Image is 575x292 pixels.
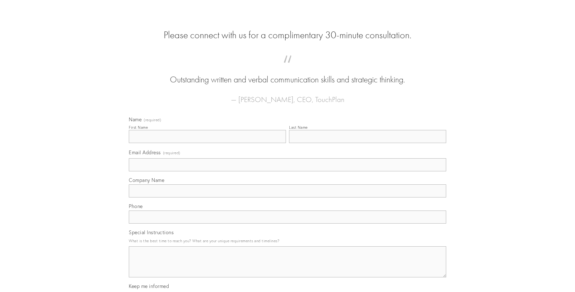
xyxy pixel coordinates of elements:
span: Company Name [129,177,164,183]
span: Email Address [129,149,161,155]
figcaption: — [PERSON_NAME], CEO, TouchPlan [139,86,436,106]
span: (required) [163,149,180,157]
span: Special Instructions [129,229,174,235]
div: First Name [129,125,148,130]
span: Keep me informed [129,283,169,289]
span: Name [129,116,142,123]
span: “ [139,62,436,74]
div: Last Name [289,125,308,130]
p: What is the best time to reach you? What are your unique requirements and timelines? [129,237,446,245]
h2: Please connect with us for a complimentary 30-minute consultation. [129,29,446,41]
blockquote: Outstanding written and verbal communication skills and strategic thinking. [139,62,436,86]
span: (required) [144,118,161,122]
span: Phone [129,203,143,209]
